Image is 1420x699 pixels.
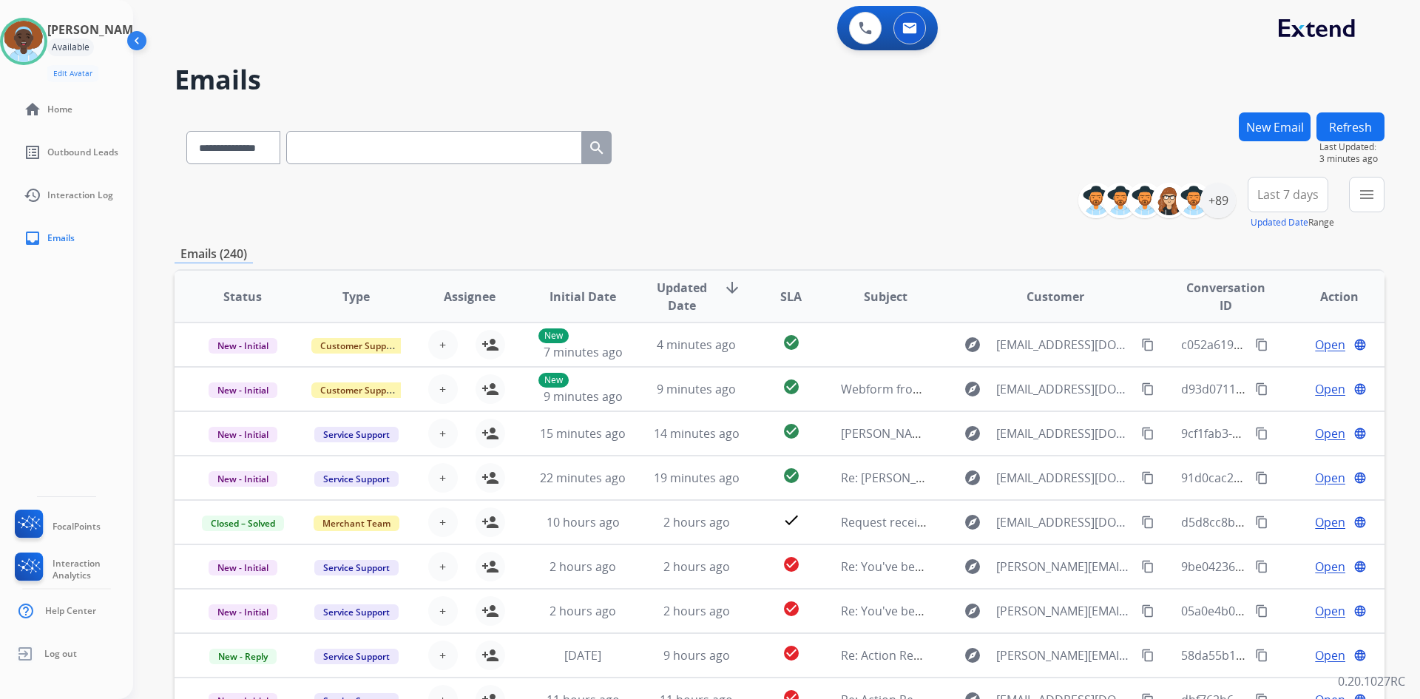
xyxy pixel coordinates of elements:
[588,139,606,157] mat-icon: search
[1353,471,1367,484] mat-icon: language
[439,336,446,354] span: +
[428,641,458,670] button: +
[1200,183,1236,218] div: +89
[1181,337,1402,353] span: c052a619-6eef-4f1d-adce-c92357e69c07
[439,425,446,442] span: +
[1319,141,1384,153] span: Last Updated:
[1248,177,1328,212] button: Last 7 days
[782,511,800,529] mat-icon: check
[223,288,262,305] span: Status
[723,279,741,297] mat-icon: arrow_downward
[439,558,446,575] span: +
[428,419,458,448] button: +
[550,288,616,305] span: Initial Date
[996,558,1134,575] span: [PERSON_NAME][EMAIL_ADDRESS][DOMAIN_NAME]
[782,600,800,618] mat-icon: check_circle
[538,328,569,343] p: New
[209,649,277,664] span: New - Reply
[24,186,41,204] mat-icon: history
[996,469,1134,487] span: [EMAIL_ADDRESS][DOMAIN_NAME]
[657,381,736,397] span: 9 minutes ago
[996,513,1134,531] span: [EMAIL_ADDRESS][DOMAIN_NAME]
[1353,649,1367,662] mat-icon: language
[841,381,1176,397] span: Webform from [EMAIL_ADDRESS][DOMAIN_NAME] on [DATE]
[1141,427,1154,440] mat-icon: content_copy
[964,513,981,531] mat-icon: explore
[964,425,981,442] mat-icon: explore
[544,388,623,405] span: 9 minutes ago
[47,232,75,244] span: Emails
[209,471,277,487] span: New - Initial
[209,560,277,575] span: New - Initial
[24,143,41,161] mat-icon: list_alt
[47,146,118,158] span: Outbound Leads
[1315,513,1345,531] span: Open
[314,516,399,531] span: Merchant Team
[481,425,499,442] mat-icon: person_add
[654,470,740,486] span: 19 minutes ago
[782,334,800,351] mat-icon: check_circle
[439,513,446,531] span: +
[1141,516,1154,529] mat-icon: content_copy
[782,378,800,396] mat-icon: check_circle
[439,602,446,620] span: +
[540,470,626,486] span: 22 minutes ago
[1316,112,1384,141] button: Refresh
[782,467,800,484] mat-icon: check_circle
[1141,471,1154,484] mat-icon: content_copy
[1181,603,1402,619] span: 05a0e4b0-7154-49f4-9f37-d6557fd309e0
[654,425,740,442] span: 14 minutes ago
[663,558,730,575] span: 2 hours ago
[428,374,458,404] button: +
[439,646,446,664] span: +
[782,644,800,662] mat-icon: check_circle
[1255,560,1268,573] mat-icon: content_copy
[209,382,277,398] span: New - Initial
[1141,382,1154,396] mat-icon: content_copy
[209,604,277,620] span: New - Initial
[1141,338,1154,351] mat-icon: content_copy
[1181,558,1408,575] span: 9be04236-4de6-455b-9533-ad424f0ac429
[175,245,253,263] p: Emails (240)
[841,603,1327,619] span: Re: You've been assigned a new service order: 48ae12f8-fb2b-4abe-ad8c-286dd9d22eb3
[782,556,800,573] mat-icon: check_circle
[564,647,601,663] span: [DATE]
[314,427,399,442] span: Service Support
[550,558,616,575] span: 2 hours ago
[1255,427,1268,440] mat-icon: content_copy
[1353,604,1367,618] mat-icon: language
[1315,646,1345,664] span: Open
[1181,514,1404,530] span: d5d8cc8b-24c8-4d16-9c72-f68de3f6d757
[1141,604,1154,618] mat-icon: content_copy
[47,189,113,201] span: Interaction Log
[47,38,94,56] div: Available
[1255,649,1268,662] mat-icon: content_copy
[782,422,800,440] mat-icon: check_circle
[481,602,499,620] mat-icon: person_add
[314,604,399,620] span: Service Support
[841,514,1278,530] span: Request received] Resolve the issue and log your decision. ͏‌ ͏‌ ͏‌ ͏‌ ͏‌ ͏‌ ͏‌ ͏‌ ͏‌ ͏‌ ͏‌ ͏‌ ͏‌...
[964,602,981,620] mat-icon: explore
[652,279,711,314] span: Updated Date
[481,336,499,354] mat-icon: person_add
[1319,153,1384,165] span: 3 minutes ago
[841,425,1047,442] span: [PERSON_NAME] Claim 1-8290820780
[53,558,133,581] span: Interaction Analytics
[996,336,1134,354] span: [EMAIL_ADDRESS][DOMAIN_NAME]
[12,510,101,544] a: FocalPoints
[1315,336,1345,354] span: Open
[657,337,736,353] span: 4 minutes ago
[1338,672,1405,690] p: 0.20.1027RC
[1271,271,1384,323] th: Action
[964,646,981,664] mat-icon: explore
[481,558,499,575] mat-icon: person_add
[24,229,41,247] mat-icon: inbox
[481,646,499,664] mat-icon: person_add
[540,425,626,442] span: 15 minutes ago
[314,649,399,664] span: Service Support
[428,507,458,537] button: +
[444,288,496,305] span: Assignee
[663,514,730,530] span: 2 hours ago
[311,382,408,398] span: Customer Support
[996,425,1134,442] span: [EMAIL_ADDRESS][DOMAIN_NAME][DATE]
